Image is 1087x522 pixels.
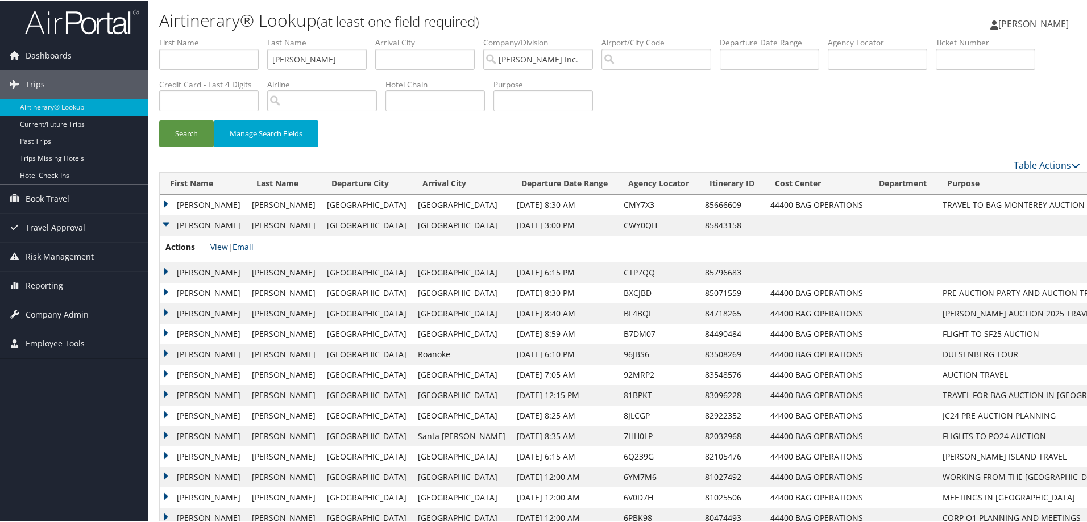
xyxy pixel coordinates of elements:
td: 44400 BAG OPERATIONS [765,445,869,466]
td: 85666609 [699,194,765,214]
td: 44400 BAG OPERATIONS [765,466,869,486]
td: 84490484 [699,323,765,343]
small: (at least one field required) [317,11,479,30]
td: [DATE] 12:00 AM [511,486,618,507]
th: Itinerary ID: activate to sort column ascending [699,172,765,194]
td: [GEOGRAPHIC_DATA] [321,261,412,282]
td: [PERSON_NAME] [160,302,246,323]
td: [GEOGRAPHIC_DATA] [412,282,511,302]
label: Hotel Chain [385,78,493,89]
td: [GEOGRAPHIC_DATA] [321,302,412,323]
td: [DATE] 6:10 PM [511,343,618,364]
td: [PERSON_NAME] [246,404,321,425]
th: Arrival City: activate to sort column ascending [412,172,511,194]
td: [PERSON_NAME] [160,364,246,384]
td: [DATE] 6:15 PM [511,261,618,282]
td: 44400 BAG OPERATIONS [765,323,869,343]
td: [GEOGRAPHIC_DATA] [321,343,412,364]
a: [PERSON_NAME] [990,6,1080,40]
span: Travel Approval [26,212,85,241]
td: [DATE] 6:15 AM [511,445,618,466]
td: 44400 BAG OPERATIONS [765,425,869,445]
td: [PERSON_NAME] [160,194,246,214]
td: [PERSON_NAME] [246,194,321,214]
td: [PERSON_NAME] [246,466,321,486]
td: [DATE] 3:00 PM [511,214,618,235]
td: 44400 BAG OPERATIONS [765,194,869,214]
td: [GEOGRAPHIC_DATA] [412,445,511,466]
td: 44400 BAG OPERATIONS [765,343,869,364]
td: [PERSON_NAME] [246,486,321,507]
label: Airport/City Code [601,36,720,47]
label: Purpose [493,78,601,89]
th: First Name: activate to sort column ascending [160,172,246,194]
td: [PERSON_NAME] [160,425,246,445]
th: Departure Date Range: activate to sort column ascending [511,172,618,194]
td: [GEOGRAPHIC_DATA] [321,466,412,486]
td: 6V0D7H [618,486,699,507]
td: [GEOGRAPHIC_DATA] [321,486,412,507]
td: [PERSON_NAME] [246,214,321,235]
td: [PERSON_NAME] [246,445,321,466]
td: 81025506 [699,486,765,507]
label: Agency Locator [828,36,936,47]
td: 83508269 [699,343,765,364]
td: [GEOGRAPHIC_DATA] [412,261,511,282]
td: 44400 BAG OPERATIONS [765,404,869,425]
span: Reporting [26,270,63,299]
span: Trips [26,69,45,98]
td: 82105476 [699,445,765,466]
td: 82922352 [699,404,765,425]
td: [GEOGRAPHIC_DATA] [412,486,511,507]
td: 85843158 [699,214,765,235]
td: [PERSON_NAME] [246,282,321,302]
td: 83548576 [699,364,765,384]
td: 6Q239G [618,445,699,466]
span: Risk Management [26,241,94,270]
td: [DATE] 8:30 AM [511,194,618,214]
td: [PERSON_NAME] [160,466,246,486]
td: CWY0QH [618,214,699,235]
td: 44400 BAG OPERATIONS [765,282,869,302]
th: Department: activate to sort column ascending [869,172,937,194]
span: Company Admin [26,299,89,328]
td: [PERSON_NAME] [160,404,246,425]
td: 85071559 [699,282,765,302]
td: [DATE] 12:00 AM [511,466,618,486]
td: [PERSON_NAME] [246,343,321,364]
td: [GEOGRAPHIC_DATA] [321,214,412,235]
td: [GEOGRAPHIC_DATA] [321,404,412,425]
td: [GEOGRAPHIC_DATA] [412,404,511,425]
h1: Airtinerary® Lookup [159,7,773,31]
span: Dashboards [26,40,72,69]
th: Cost Center: activate to sort column ascending [765,172,869,194]
td: [PERSON_NAME] [246,302,321,323]
label: Arrival City [375,36,483,47]
td: [GEOGRAPHIC_DATA] [412,384,511,404]
span: Employee Tools [26,328,85,357]
td: 44400 BAG OPERATIONS [765,302,869,323]
td: B7DM07 [618,323,699,343]
td: BF4BQF [618,302,699,323]
td: [GEOGRAPHIC_DATA] [412,323,511,343]
span: | [210,240,254,251]
td: [GEOGRAPHIC_DATA] [321,384,412,404]
td: CTP7QQ [618,261,699,282]
td: [PERSON_NAME] [160,343,246,364]
td: [PERSON_NAME] [246,425,321,445]
td: [GEOGRAPHIC_DATA] [321,445,412,466]
a: View [210,240,228,251]
td: 81BPKT [618,384,699,404]
td: [GEOGRAPHIC_DATA] [412,364,511,384]
td: 8JLCGP [618,404,699,425]
label: Airline [267,78,385,89]
td: [GEOGRAPHIC_DATA] [412,214,511,235]
td: [PERSON_NAME] [246,261,321,282]
td: [GEOGRAPHIC_DATA] [321,194,412,214]
td: [PERSON_NAME] [160,261,246,282]
td: [PERSON_NAME] [246,323,321,343]
td: [GEOGRAPHIC_DATA] [412,194,511,214]
td: 44400 BAG OPERATIONS [765,364,869,384]
td: [PERSON_NAME] [160,282,246,302]
label: Last Name [267,36,375,47]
